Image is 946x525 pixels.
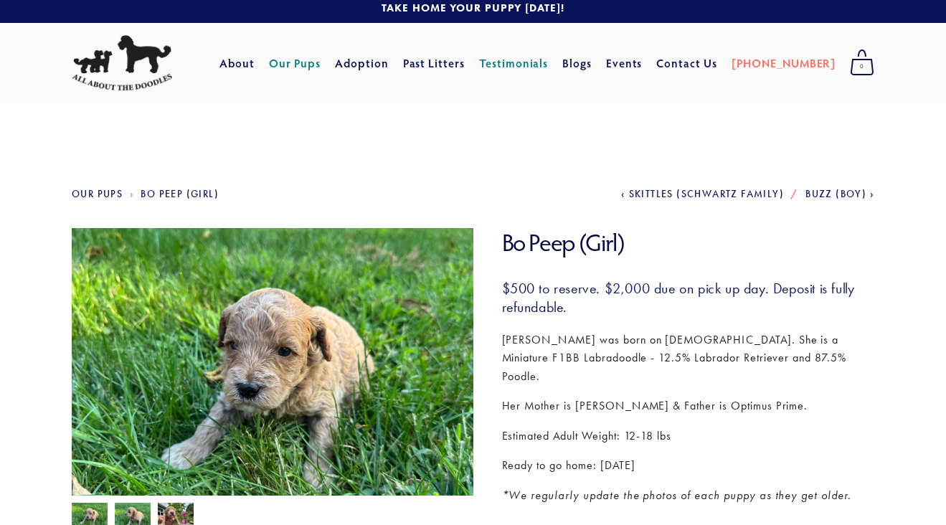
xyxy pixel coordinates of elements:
[850,57,874,76] span: 0
[479,50,549,76] a: Testimonials
[621,188,784,200] a: Skittles (Schwartz Family)
[805,188,874,200] a: Buzz (Boy)
[502,228,875,257] h1: Bo Peep (Girl)
[502,456,875,475] p: Ready to go home: [DATE]
[606,50,643,76] a: Events
[732,50,836,76] a: [PHONE_NUMBER]
[656,50,717,76] a: Contact Us
[335,50,389,76] a: Adoption
[502,397,875,415] p: Her Mother is [PERSON_NAME] & Father is Optimus Prime.
[562,50,592,76] a: Blogs
[502,331,875,386] p: [PERSON_NAME] was born on [DEMOGRAPHIC_DATA]. She is a Miniature F1BB Labradoodle - 12.5% Labrado...
[843,45,881,81] a: 0 items in cart
[629,188,784,200] span: Skittles (Schwartz Family)
[141,188,219,200] a: Bo Peep (Girl)
[403,55,465,70] a: Past Litters
[72,35,172,91] img: All About The Doodles
[805,188,866,200] span: Buzz (Boy)
[502,488,851,502] em: *We regularly update the photos of each puppy as they get older.
[502,427,875,445] p: Estimated Adult Weight: 12-18 lbs
[502,279,875,316] h3: $500 to reserve. $2,000 due on pick up day. Deposit is fully refundable.
[219,50,255,76] a: About
[269,50,321,76] a: Our Pups
[72,188,123,200] a: Our Pups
